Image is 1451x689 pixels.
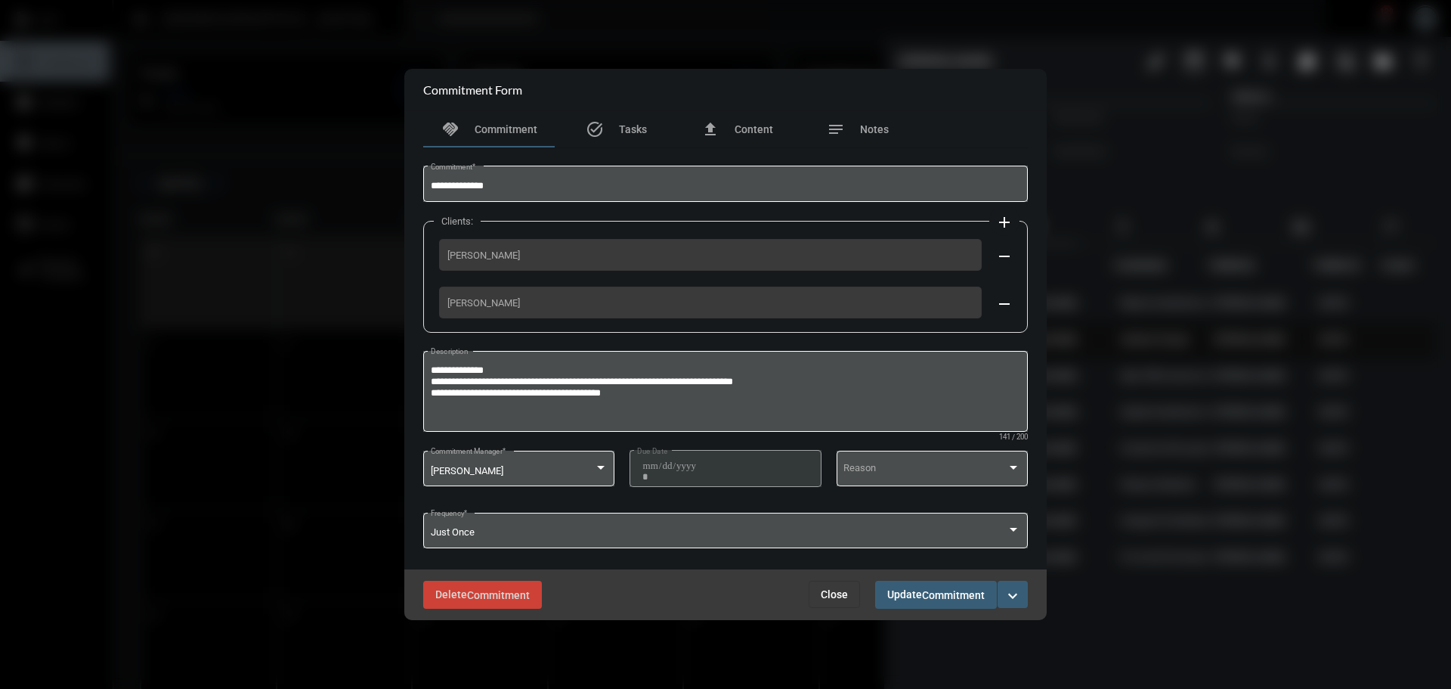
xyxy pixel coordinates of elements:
button: Close [809,581,860,608]
mat-icon: add [995,213,1013,231]
span: Content [735,123,773,135]
mat-icon: handshake [441,120,459,138]
span: Update [887,588,985,601]
span: Notes [860,123,889,135]
span: [PERSON_NAME] [447,250,973,261]
span: Commitment [475,123,537,135]
mat-icon: notes [827,120,845,138]
span: [PERSON_NAME] [431,465,503,476]
label: Clients: [434,216,481,227]
mat-icon: expand_more [1004,587,1022,605]
h2: Commitment Form [423,82,522,97]
span: [PERSON_NAME] [447,297,973,309]
mat-hint: 141 / 200 [999,433,1028,442]
mat-icon: file_upload [701,120,719,138]
span: Just Once [431,526,475,538]
span: Delete [435,588,530,601]
span: Commitment [922,589,985,601]
span: Close [821,588,848,601]
span: Commitment [467,589,530,601]
mat-icon: remove [995,295,1013,313]
span: Tasks [619,123,647,135]
mat-icon: task_alt [586,120,604,138]
mat-icon: remove [995,247,1013,265]
button: UpdateCommitment [875,581,997,609]
button: DeleteCommitment [423,581,542,609]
